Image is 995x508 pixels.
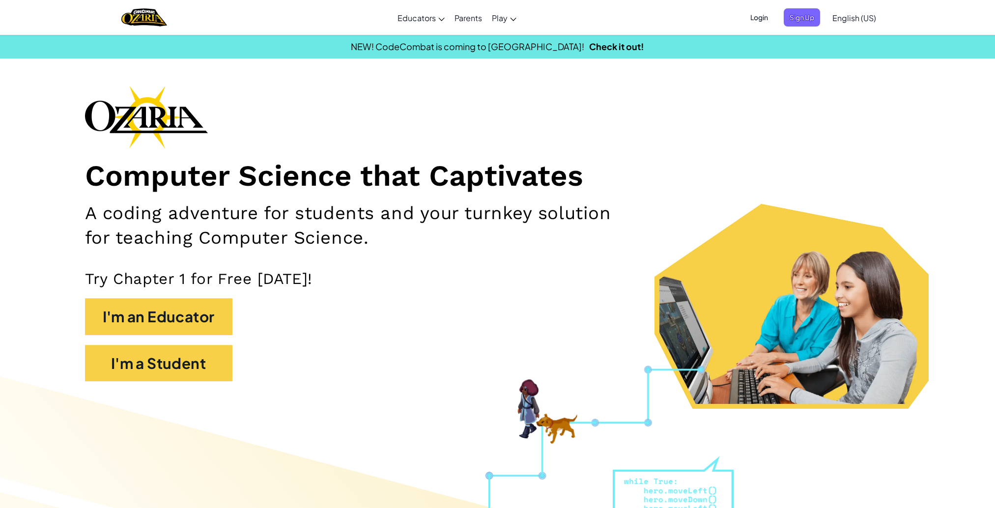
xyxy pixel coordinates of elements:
[589,41,644,52] a: Check it out!
[121,7,167,28] img: Home
[832,13,876,23] span: English (US)
[492,13,508,23] span: Play
[85,158,910,194] h1: Computer Science that Captivates
[85,269,910,288] p: Try Chapter 1 for Free [DATE]!
[450,4,487,31] a: Parents
[744,8,774,27] button: Login
[784,8,820,27] button: Sign Up
[85,85,208,148] img: Ozaria branding logo
[85,298,232,335] button: I'm an Educator
[121,7,167,28] a: Ozaria by CodeCombat logo
[827,4,881,31] a: English (US)
[393,4,450,31] a: Educators
[487,4,521,31] a: Play
[351,41,584,52] span: NEW! CodeCombat is coming to [GEOGRAPHIC_DATA]!
[85,345,232,381] button: I'm a Student
[398,13,436,23] span: Educators
[85,201,638,250] h2: A coding adventure for students and your turnkey solution for teaching Computer Science.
